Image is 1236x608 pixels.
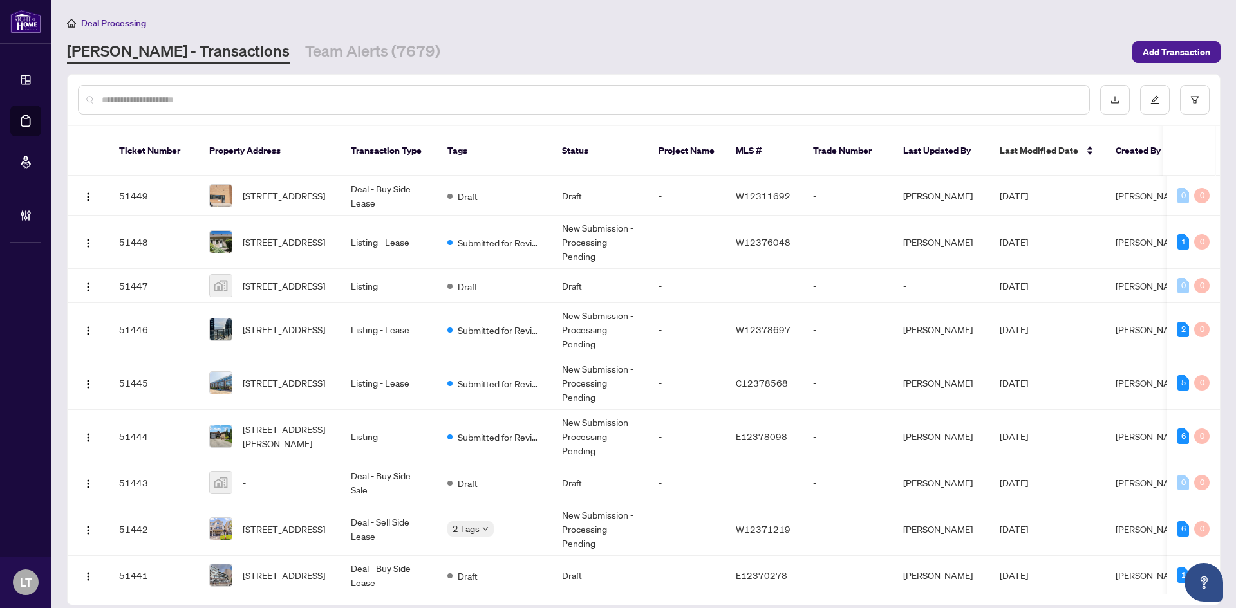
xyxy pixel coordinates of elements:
[552,176,648,216] td: Draft
[552,126,648,176] th: Status
[1194,234,1210,250] div: 0
[1000,569,1028,581] span: [DATE]
[803,356,893,410] td: -
[736,324,791,335] span: W12378697
[210,472,232,493] img: thumbnail-img
[893,269,989,303] td: -
[1194,278,1210,293] div: 0
[341,410,437,463] td: Listing
[210,518,232,540] img: thumbnail-img
[341,269,437,303] td: Listing
[83,326,93,336] img: Logo
[1194,475,1210,490] div: 0
[199,126,341,176] th: Property Address
[893,126,989,176] th: Last Updated By
[243,235,325,249] span: [STREET_ADDRESS]
[1110,95,1119,104] span: download
[1000,280,1028,291] span: [DATE]
[648,303,726,356] td: -
[1194,428,1210,444] div: 0
[1000,143,1078,158] span: Last Modified Date
[243,376,325,390] span: [STREET_ADDRESS]
[78,185,98,206] button: Logo
[341,356,437,410] td: Listing - Lease
[736,569,787,581] span: E12370278
[243,189,325,203] span: [STREET_ADDRESS]
[83,525,93,535] img: Logo
[210,372,232,394] img: thumbnail-img
[482,526,489,532] span: down
[803,216,893,269] td: -
[1150,95,1159,104] span: edit
[210,275,232,297] img: thumbnail-img
[1140,85,1170,115] button: edit
[893,216,989,269] td: [PERSON_NAME]
[552,303,648,356] td: New Submission - Processing Pending
[1190,95,1199,104] span: filter
[341,126,437,176] th: Transaction Type
[210,425,232,447] img: thumbnail-img
[109,216,199,269] td: 51448
[341,216,437,269] td: Listing - Lease
[648,556,726,595] td: -
[83,282,93,292] img: Logo
[893,303,989,356] td: [PERSON_NAME]
[1105,126,1183,176] th: Created By
[893,410,989,463] td: [PERSON_NAME]
[648,463,726,502] td: -
[648,126,726,176] th: Project Name
[1000,523,1028,535] span: [DATE]
[109,176,199,216] td: 51449
[1194,188,1210,203] div: 0
[1177,475,1189,490] div: 0
[803,126,893,176] th: Trade Number
[1194,375,1210,391] div: 0
[437,126,552,176] th: Tags
[1184,563,1223,602] button: Open asap
[453,521,480,536] span: 2 Tags
[243,568,325,582] span: [STREET_ADDRESS]
[341,463,437,502] td: Deal - Buy Side Sale
[458,235,541,250] span: Submitted for Review
[552,356,648,410] td: New Submission - Processing Pending
[552,410,648,463] td: New Submission - Processing Pending
[109,303,199,356] td: 51446
[736,377,788,389] span: C12378568
[893,556,989,595] td: [PERSON_NAME]
[67,41,290,64] a: [PERSON_NAME] - Transactions
[803,303,893,356] td: -
[243,475,246,490] span: -
[458,569,478,583] span: Draft
[83,379,93,389] img: Logo
[893,502,989,556] td: [PERSON_NAME]
[1177,322,1189,337] div: 2
[83,432,93,443] img: Logo
[803,176,893,216] td: -
[109,269,199,303] td: 51447
[243,322,325,336] span: [STREET_ADDRESS]
[78,472,98,493] button: Logo
[458,476,478,490] span: Draft
[1116,190,1185,201] span: [PERSON_NAME]
[893,463,989,502] td: [PERSON_NAME]
[458,279,478,293] span: Draft
[803,269,893,303] td: -
[803,502,893,556] td: -
[458,376,541,391] span: Submitted for Review
[458,323,541,337] span: Submitted for Review
[1000,190,1028,201] span: [DATE]
[78,519,98,539] button: Logo
[109,556,199,595] td: 51441
[109,356,199,410] td: 51445
[83,192,93,202] img: Logo
[1000,324,1028,335] span: [DATE]
[552,556,648,595] td: Draft
[1132,41,1221,63] button: Add Transaction
[736,523,791,535] span: W12371219
[648,176,726,216] td: -
[648,410,726,463] td: -
[20,573,32,591] span: LT
[989,126,1105,176] th: Last Modified Date
[1177,234,1189,250] div: 1
[736,430,787,442] span: E12378098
